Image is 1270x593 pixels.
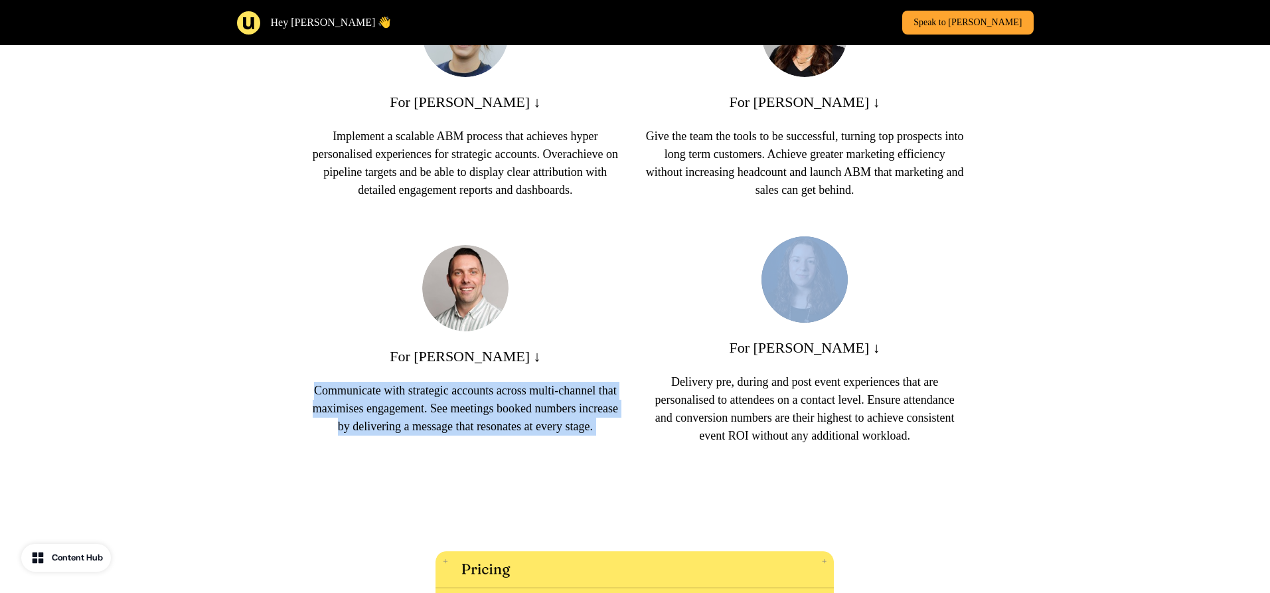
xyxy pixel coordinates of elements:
[729,93,880,112] p: For [PERSON_NAME] ↓
[306,382,624,436] p: Communicate with strategic accounts across multi-channel that maximises engagement. See meetings ...
[390,347,540,366] p: For [PERSON_NAME] ↓
[729,339,880,357] p: For [PERSON_NAME] ↓
[645,373,963,445] p: Delivery pre, during and post event experiences that are personalised to attendees on a contact l...
[52,551,103,564] div: Content Hub
[306,127,624,199] p: Implement a scalable ABM process that achieves hyper personalised experiences for strategic accou...
[21,544,111,572] button: Content Hub
[645,127,963,199] p: Give the team the tools to be successful, turning top prospects into long term customers. Achieve...
[390,93,540,112] p: For [PERSON_NAME] ↓
[271,15,392,31] p: Hey [PERSON_NAME] 👋
[902,11,1033,35] a: Speak to [PERSON_NAME]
